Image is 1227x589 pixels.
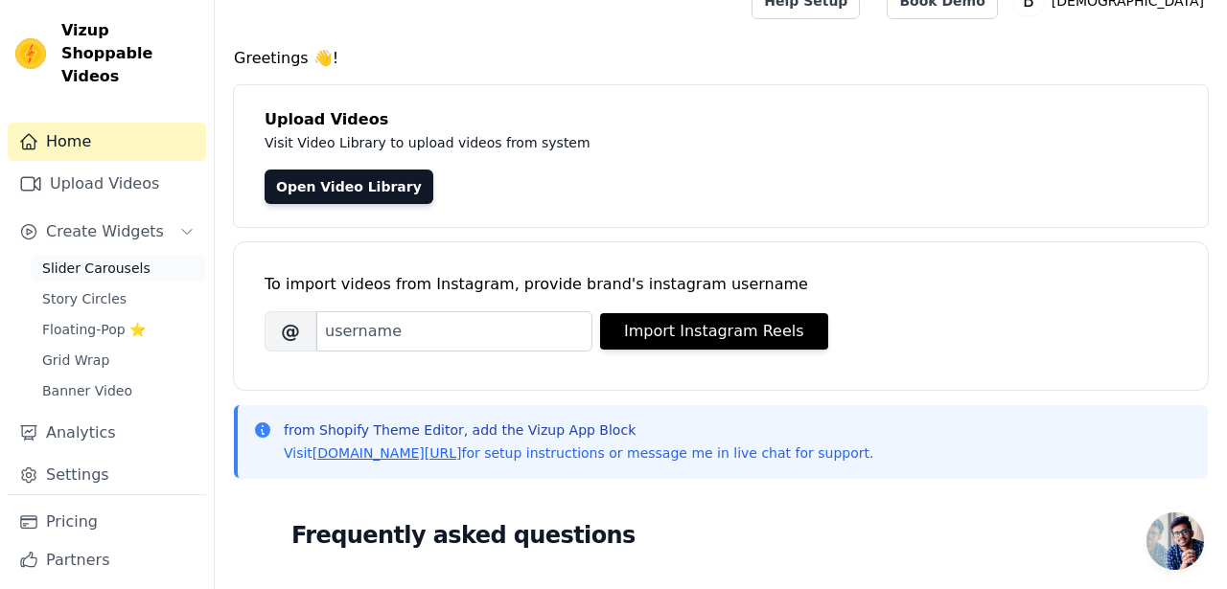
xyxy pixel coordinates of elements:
[265,170,433,204] a: Open Video Library
[234,47,1208,70] h4: Greetings 👋!
[265,311,316,351] span: @
[8,541,206,579] a: Partners
[31,31,46,46] img: logo_orange.svg
[50,50,211,65] div: Domain: [DOMAIN_NAME]
[265,273,1177,296] div: To import videos from Instagram, provide brand's instagram username
[61,19,198,88] span: Vizup Shoppable Videos
[52,111,67,126] img: tab_domain_overview_orange.svg
[284,443,873,463] p: Visit for setup instructions or message me in live chat for support.
[291,516,1150,555] h2: Frequently asked questions
[31,285,206,312] a: Story Circles
[73,113,172,125] div: Domain Overview
[8,123,206,161] a: Home
[265,108,1177,131] h4: Upload Videos
[42,289,127,308] span: Story Circles
[1146,512,1204,570] a: Open chat
[8,213,206,251] button: Create Widgets
[191,111,206,126] img: tab_keywords_by_traffic_grey.svg
[313,445,462,461] a: [DOMAIN_NAME][URL]
[31,316,206,343] a: Floating-Pop ⭐
[31,377,206,404] a: Banner Video
[42,259,150,278] span: Slider Carousels
[316,311,592,351] input: username
[8,165,206,203] a: Upload Videos
[284,420,873,440] p: from Shopify Theme Editor, add the Vizup App Block
[8,456,206,494] a: Settings
[31,347,206,374] a: Grid Wrap
[212,113,323,125] div: Keywords by Traffic
[42,320,146,339] span: Floating-Pop ⭐
[54,31,94,46] div: v 4.0.25
[42,381,132,400] span: Banner Video
[15,38,46,69] img: Vizup
[8,503,206,541] a: Pricing
[265,131,1123,154] p: Visit Video Library to upload videos from system
[31,255,206,282] a: Slider Carousels
[600,313,828,350] button: Import Instagram Reels
[8,414,206,452] a: Analytics
[31,50,46,65] img: website_grey.svg
[46,220,164,243] span: Create Widgets
[42,351,109,370] span: Grid Wrap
